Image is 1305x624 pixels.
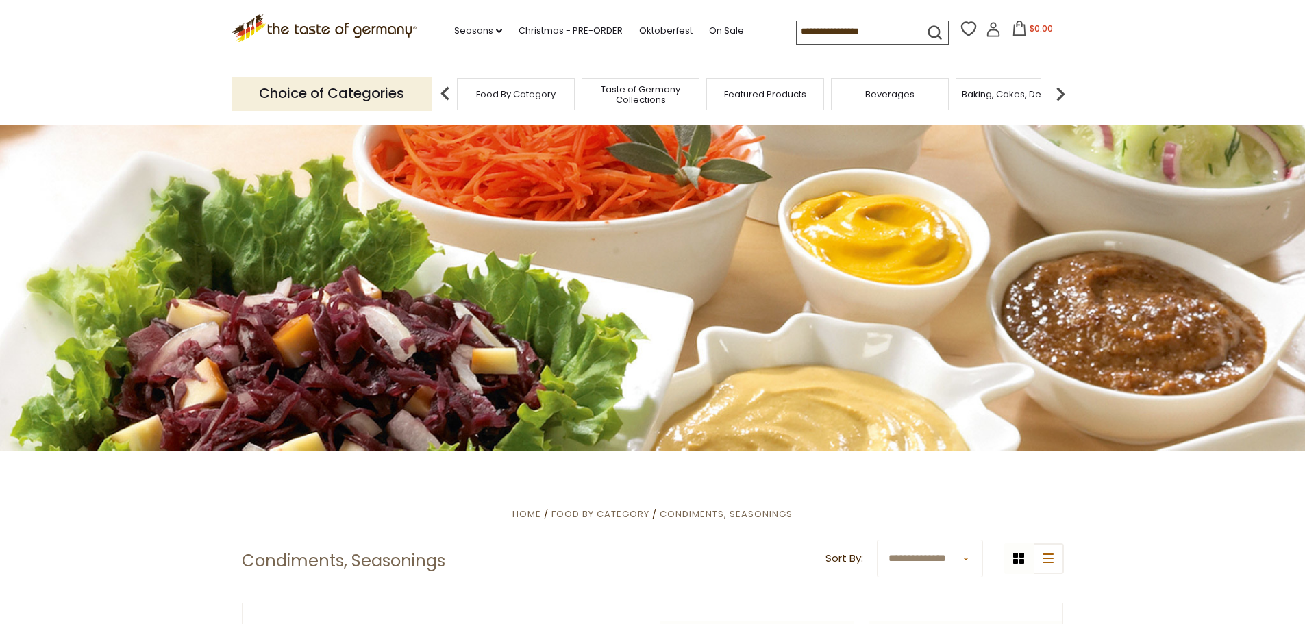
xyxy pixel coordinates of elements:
[1047,80,1074,108] img: next arrow
[476,89,556,99] a: Food By Category
[432,80,459,108] img: previous arrow
[825,550,863,567] label: Sort By:
[962,89,1068,99] a: Baking, Cakes, Desserts
[1030,23,1053,34] span: $0.00
[242,551,445,571] h1: Condiments, Seasonings
[639,23,693,38] a: Oktoberfest
[709,23,744,38] a: On Sale
[454,23,502,38] a: Seasons
[660,508,793,521] a: Condiments, Seasonings
[519,23,623,38] a: Christmas - PRE-ORDER
[1004,21,1062,41] button: $0.00
[512,508,541,521] a: Home
[551,508,649,521] a: Food By Category
[586,84,695,105] a: Taste of Germany Collections
[232,77,432,110] p: Choice of Categories
[865,89,915,99] a: Beverages
[724,89,806,99] a: Featured Products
